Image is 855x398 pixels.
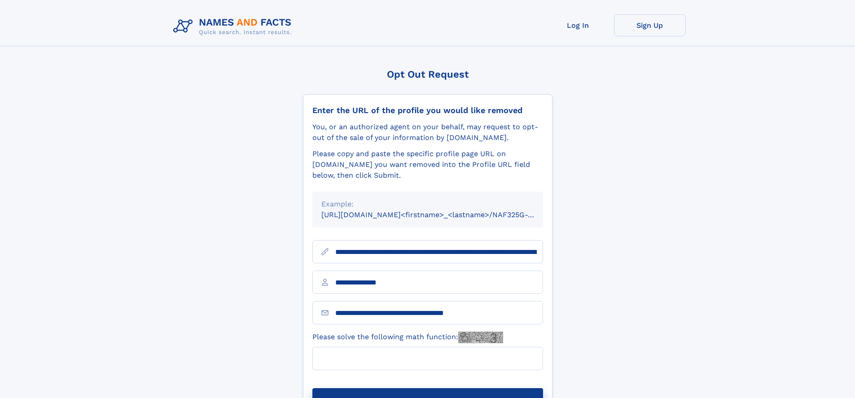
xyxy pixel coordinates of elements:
[321,210,560,219] small: [URL][DOMAIN_NAME]<firstname>_<lastname>/NAF325G-xxxxxxxx
[312,149,543,181] div: Please copy and paste the specific profile page URL on [DOMAIN_NAME] you want removed into the Pr...
[542,14,614,36] a: Log In
[321,199,534,210] div: Example:
[614,14,686,36] a: Sign Up
[312,105,543,115] div: Enter the URL of the profile you would like removed
[312,332,503,343] label: Please solve the following math function:
[312,122,543,143] div: You, or an authorized agent on your behalf, may request to opt-out of the sale of your informatio...
[170,14,299,39] img: Logo Names and Facts
[303,69,552,80] div: Opt Out Request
